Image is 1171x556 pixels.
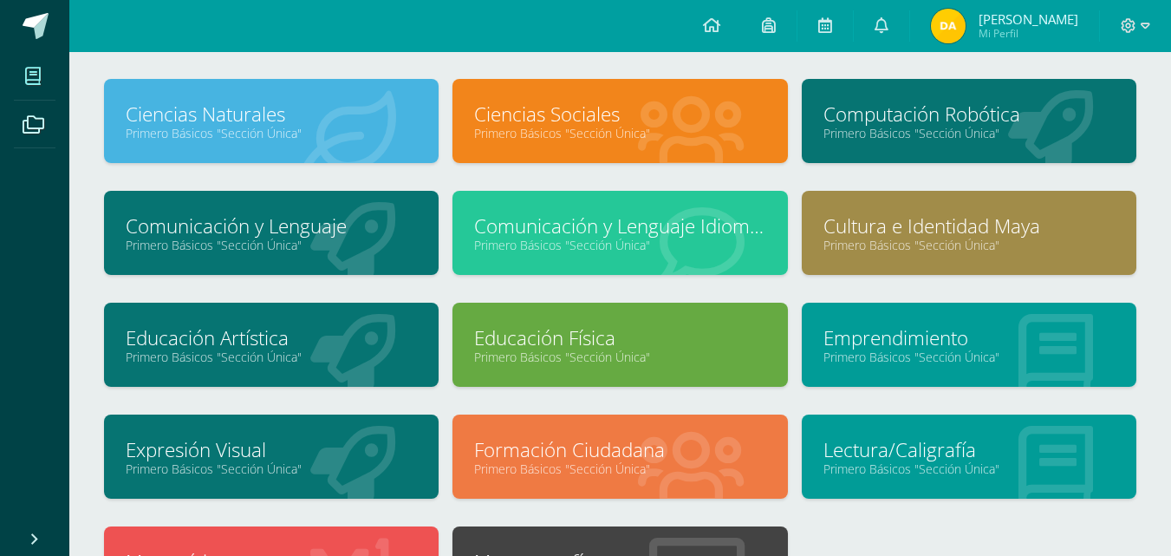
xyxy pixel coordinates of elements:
[474,349,765,365] a: Primero Básicos "Sección Única"
[474,324,765,351] a: Educación Física
[823,125,1115,141] a: Primero Básicos "Sección Única"
[979,10,1078,28] span: [PERSON_NAME]
[823,213,1115,239] a: Cultura e Identidad Maya
[474,436,765,463] a: Formación Ciudadana
[126,237,417,253] a: Primero Básicos "Sección Única"
[823,461,1115,477] a: Primero Básicos "Sección Única"
[931,9,966,43] img: 063a247f9dba1356803a81d8545e99ce.png
[474,213,765,239] a: Comunicación y Lenguaje Idioma Extranjero
[474,237,765,253] a: Primero Básicos "Sección Única"
[474,125,765,141] a: Primero Básicos "Sección Única"
[126,349,417,365] a: Primero Básicos "Sección Única"
[823,101,1115,128] a: Computación Robótica
[474,101,765,128] a: Ciencias Sociales
[126,101,417,128] a: Ciencias Naturales
[126,125,417,141] a: Primero Básicos "Sección Única"
[474,461,765,477] a: Primero Básicos "Sección Única"
[126,324,417,351] a: Educación Artística
[126,436,417,463] a: Expresión Visual
[823,237,1115,253] a: Primero Básicos "Sección Única"
[979,26,1078,41] span: Mi Perfil
[823,349,1115,365] a: Primero Básicos "Sección Única"
[126,213,417,239] a: Comunicación y Lenguaje
[823,436,1115,463] a: Lectura/Caligrafía
[823,324,1115,351] a: Emprendimiento
[126,461,417,477] a: Primero Básicos "Sección Única"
